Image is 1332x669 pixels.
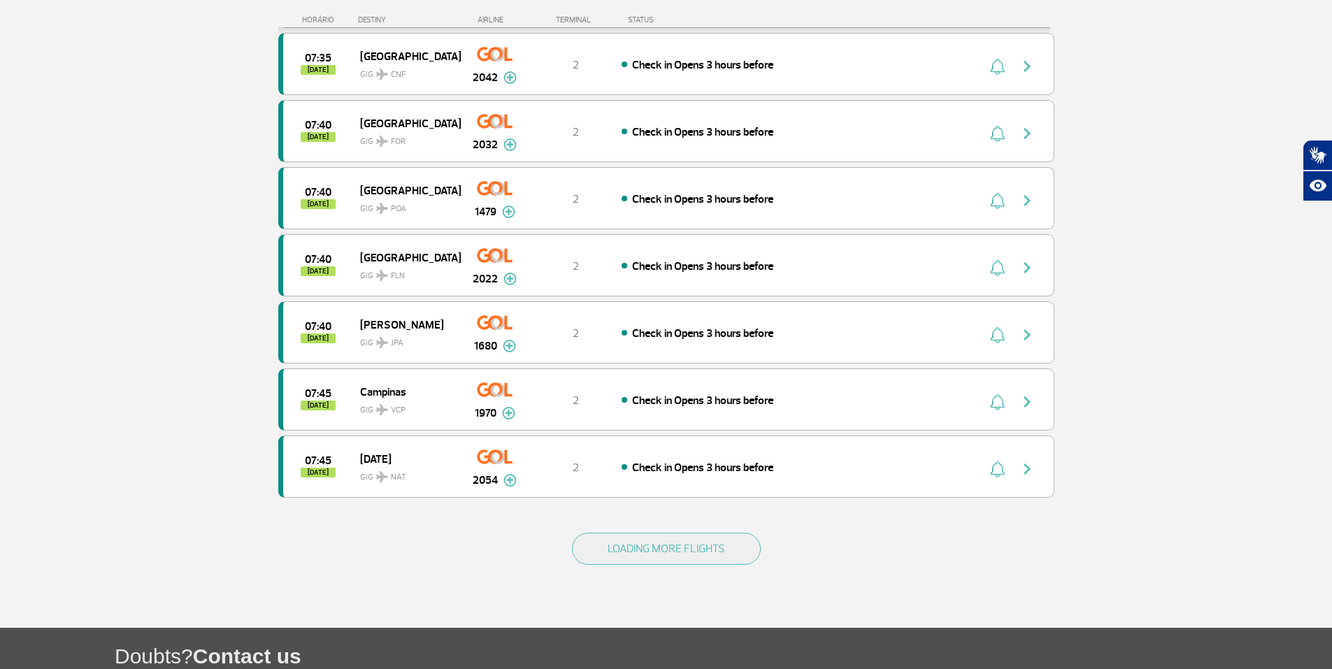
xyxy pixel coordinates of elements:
[1019,125,1036,142] img: seta-direita-painel-voo.svg
[360,114,450,132] span: [GEOGRAPHIC_DATA]
[376,337,388,348] img: destiny_airplane.svg
[621,15,735,24] div: STATUS
[503,71,517,84] img: mais-info-painel-voo.svg
[360,315,450,333] span: [PERSON_NAME]
[573,461,579,475] span: 2
[301,333,336,343] span: [DATE]
[1019,394,1036,410] img: seta-direita-painel-voo.svg
[990,461,1005,477] img: sino-painel-voo.svg
[391,203,406,215] span: POA
[376,136,388,147] img: destiny_airplane.svg
[301,468,336,477] span: [DATE]
[360,463,450,484] span: GIG
[502,206,515,218] img: mais-info-painel-voo.svg
[360,181,450,199] span: [GEOGRAPHIC_DATA]
[990,192,1005,209] img: sino-painel-voo.svg
[632,259,773,273] span: Check in Opens 3 hours before
[305,456,331,466] span: 2025-09-26 07:45:00
[475,405,496,422] span: 1970
[473,472,498,489] span: 2054
[376,404,388,415] img: destiny_airplane.svg
[632,326,773,340] span: Check in Opens 3 hours before
[503,340,516,352] img: mais-info-painel-voo.svg
[1019,58,1036,75] img: seta-direita-painel-voo.svg
[990,125,1005,142] img: sino-painel-voo.svg
[573,58,579,72] span: 2
[360,449,450,468] span: [DATE]
[990,58,1005,75] img: sino-painel-voo.svg
[573,125,579,139] span: 2
[376,270,388,281] img: destiny_airplane.svg
[193,645,301,668] span: Contact us
[376,69,388,80] img: destiny_airplane.svg
[573,394,579,408] span: 2
[473,271,498,287] span: 2022
[473,69,498,86] span: 2042
[503,138,517,151] img: mais-info-painel-voo.svg
[305,389,331,398] span: 2025-09-26 07:45:00
[990,394,1005,410] img: sino-painel-voo.svg
[305,187,331,197] span: 2025-09-26 07:40:00
[391,270,405,282] span: FLN
[305,254,331,264] span: 2025-09-26 07:40:00
[301,401,336,410] span: [DATE]
[990,259,1005,276] img: sino-painel-voo.svg
[503,474,517,487] img: mais-info-painel-voo.svg
[573,326,579,340] span: 2
[391,404,406,417] span: VCP
[360,47,450,65] span: [GEOGRAPHIC_DATA]
[460,15,530,24] div: AIRLINE
[360,128,450,148] span: GIG
[572,533,761,565] button: LOADING MORE FLIGHTS
[360,248,450,266] span: [GEOGRAPHIC_DATA]
[475,203,496,220] span: 1479
[573,259,579,273] span: 2
[632,394,773,408] span: Check in Opens 3 hours before
[530,15,621,24] div: TERMINAL
[360,382,450,401] span: Campinas
[632,58,773,72] span: Check in Opens 3 hours before
[1019,259,1036,276] img: seta-direita-painel-voo.svg
[473,136,498,153] span: 2032
[358,15,460,24] div: DESTINY
[632,125,773,139] span: Check in Opens 3 hours before
[360,396,450,417] span: GIG
[1019,326,1036,343] img: seta-direita-painel-voo.svg
[360,195,450,215] span: GIG
[301,132,336,142] span: [DATE]
[632,461,773,475] span: Check in Opens 3 hours before
[503,273,517,285] img: mais-info-painel-voo.svg
[301,65,336,75] span: [DATE]
[282,15,359,24] div: HORÁRIO
[391,337,403,350] span: JPA
[376,471,388,482] img: destiny_airplane.svg
[376,203,388,214] img: destiny_airplane.svg
[1019,192,1036,209] img: seta-direita-painel-voo.svg
[391,136,406,148] span: FOR
[305,322,331,331] span: 2025-09-26 07:40:00
[1019,461,1036,477] img: seta-direita-painel-voo.svg
[1303,140,1332,201] div: Plugin de acessibilidade da Hand Talk.
[391,471,406,484] span: NAT
[301,266,336,276] span: [DATE]
[502,407,515,419] img: mais-info-painel-voo.svg
[391,69,406,81] span: CNF
[360,262,450,282] span: GIG
[1303,140,1332,171] button: Abrir tradutor de língua de sinais.
[305,120,331,130] span: 2025-09-26 07:40:00
[573,192,579,206] span: 2
[990,326,1005,343] img: sino-painel-voo.svg
[474,338,497,354] span: 1680
[632,192,773,206] span: Check in Opens 3 hours before
[305,53,331,63] span: 2025-09-26 07:35:00
[360,61,450,81] span: GIG
[1303,171,1332,201] button: Abrir recursos assistivos.
[301,199,336,209] span: [DATE]
[360,329,450,350] span: GIG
